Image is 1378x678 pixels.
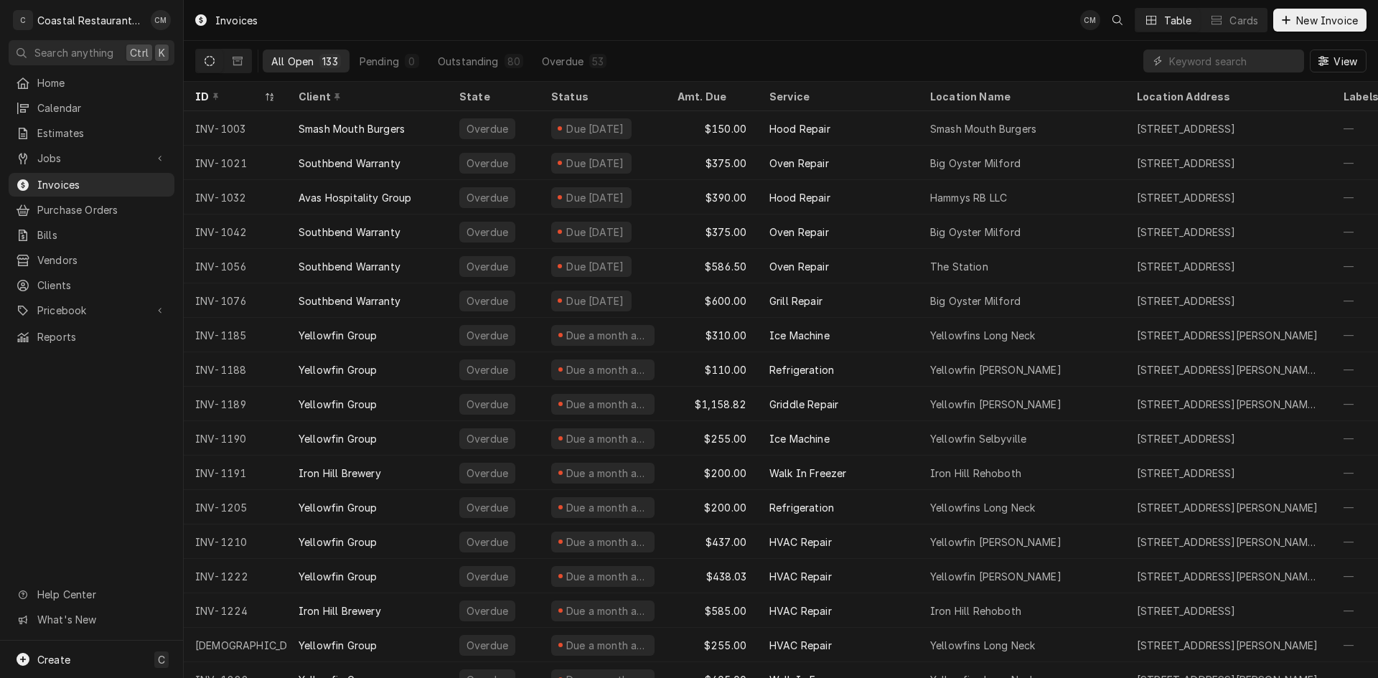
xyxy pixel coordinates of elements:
[1106,9,1129,32] button: Open search
[9,273,174,297] a: Clients
[1169,50,1297,72] input: Keyword search
[299,603,381,618] div: Iron Hill Brewery
[565,397,649,412] div: Due a month ago
[9,96,174,120] a: Calendar
[465,328,510,343] div: Overdue
[592,54,604,69] div: 53
[769,431,830,446] div: Ice Machine
[666,146,758,180] div: $375.00
[9,40,174,65] button: Search anythingCtrlK
[37,303,146,318] span: Pricebook
[465,431,510,446] div: Overdue
[769,362,834,377] div: Refrigeration
[1164,13,1192,28] div: Table
[465,190,510,205] div: Overdue
[299,466,381,481] div: Iron Hill Brewery
[1137,397,1321,412] div: [STREET_ADDRESS][PERSON_NAME][PERSON_NAME]
[459,89,528,104] div: State
[930,500,1035,515] div: Yellowfins Long Neck
[1229,13,1258,28] div: Cards
[1137,156,1236,171] div: [STREET_ADDRESS]
[465,121,510,136] div: Overdue
[151,10,171,30] div: CM
[9,198,174,222] a: Purchase Orders
[184,318,287,352] div: INV-1185
[184,146,287,180] div: INV-1021
[37,100,167,116] span: Calendar
[1137,89,1318,104] div: Location Address
[9,121,174,145] a: Estimates
[551,89,652,104] div: Status
[930,156,1021,171] div: Big Oyster Milford
[930,225,1021,240] div: Big Oyster Milford
[1080,10,1100,30] div: CM
[1137,190,1236,205] div: [STREET_ADDRESS]
[1137,569,1321,584] div: [STREET_ADDRESS][PERSON_NAME][PERSON_NAME]
[37,177,167,192] span: Invoices
[408,54,416,69] div: 0
[322,54,337,69] div: 133
[465,638,510,653] div: Overdue
[184,283,287,318] div: INV-1076
[666,593,758,628] div: $585.00
[299,293,400,309] div: Southbend Warranty
[1080,10,1100,30] div: Chad McMaster's Avatar
[1273,9,1367,32] button: New Invoice
[930,397,1061,412] div: Yellowfin [PERSON_NAME]
[37,612,166,627] span: What's New
[565,259,626,274] div: Due [DATE]
[465,362,510,377] div: Overdue
[465,293,510,309] div: Overdue
[1137,293,1236,309] div: [STREET_ADDRESS]
[930,638,1035,653] div: Yellowfins Long Neck
[565,603,649,618] div: Due a month ago
[9,298,174,322] a: Go to Pricebook
[299,535,377,550] div: Yellowfin Group
[666,318,758,352] div: $310.00
[299,328,377,343] div: Yellowfin Group
[930,569,1061,584] div: Yellowfin [PERSON_NAME]
[465,569,510,584] div: Overdue
[930,121,1036,136] div: Smash Mouth Burgers
[1331,54,1360,69] span: View
[565,500,649,515] div: Due a month ago
[158,652,165,667] span: C
[130,45,149,60] span: Ctrl
[438,54,499,69] div: Outstanding
[666,249,758,283] div: $586.50
[465,535,510,550] div: Overdue
[1137,500,1318,515] div: [STREET_ADDRESS][PERSON_NAME]
[159,45,165,60] span: K
[299,225,400,240] div: Southbend Warranty
[565,293,626,309] div: Due [DATE]
[37,587,166,602] span: Help Center
[565,121,626,136] div: Due [DATE]
[769,121,830,136] div: Hood Repair
[1137,638,1318,653] div: [STREET_ADDRESS][PERSON_NAME]
[37,329,167,344] span: Reports
[37,654,70,666] span: Create
[465,466,510,481] div: Overdue
[542,54,583,69] div: Overdue
[1137,362,1321,377] div: [STREET_ADDRESS][PERSON_NAME][PERSON_NAME]
[184,524,287,559] div: INV-1210
[299,121,405,136] div: Smash Mouth Burgers
[666,628,758,662] div: $255.00
[9,223,174,247] a: Bills
[299,362,377,377] div: Yellowfin Group
[565,156,626,171] div: Due [DATE]
[9,583,174,606] a: Go to Help Center
[37,75,167,90] span: Home
[184,249,287,283] div: INV-1056
[360,54,399,69] div: Pending
[13,10,33,30] div: C
[9,173,174,197] a: Invoices
[769,603,832,618] div: HVAC Repair
[9,608,174,631] a: Go to What's New
[299,89,433,104] div: Client
[666,352,758,387] div: $110.00
[299,397,377,412] div: Yellowfin Group
[37,151,146,166] span: Jobs
[299,190,412,205] div: Avas Hospitality Group
[769,638,832,653] div: HVAC Repair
